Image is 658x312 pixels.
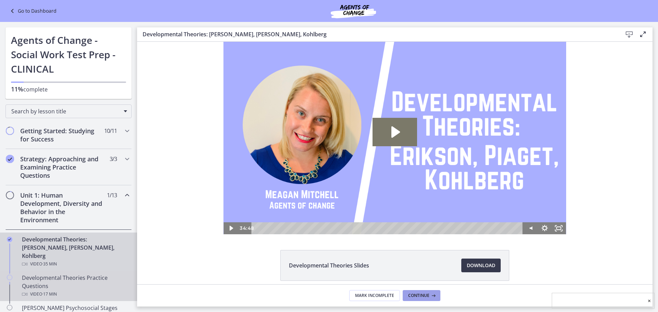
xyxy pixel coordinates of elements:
button: Show settings menu [400,180,415,192]
button: Mute [386,180,401,192]
button: Play Video: crt89dfaoh5c72tgt07g.mp4 [235,76,280,104]
div: Playbar [120,180,383,192]
i: Completed [7,237,12,242]
button: Play Video [86,180,101,192]
img: Agents of Change [312,3,394,19]
a: Download [461,259,501,272]
p: complete [11,85,126,93]
h1: Agents of Change - Social Work Test Prep - CLINICAL [11,33,126,76]
h2: Getting Started: Studying for Success [20,127,104,143]
div: Video [22,260,129,268]
button: Fullscreen [415,180,429,192]
div: Search by lesson title [5,104,132,118]
iframe: Video Lesson [137,42,653,234]
span: 1 / 13 [107,191,117,199]
span: · 35 min [42,260,57,268]
button: Mark Incomplete [349,290,400,301]
h2: Unit 1: Human Development, Diversity and Behavior in the Environment [20,191,104,224]
span: 10 / 11 [104,127,117,135]
span: 11% [11,85,23,93]
h2: Strategy: Approaching and Examining Practice Questions [20,155,104,179]
span: 3 / 3 [110,155,117,163]
span: Continue [408,293,429,298]
span: Search by lesson title [11,108,120,115]
div: Developmental Theories Practice Questions [22,274,129,298]
i: Completed [6,155,14,163]
span: Mark Incomplete [355,293,394,298]
span: · 17 min [42,290,57,298]
span: Developmental Theories Slides [289,261,369,270]
span: Download [467,261,495,270]
div: Developmental Theories: [PERSON_NAME], [PERSON_NAME], Kohlberg [22,235,129,268]
h3: Developmental Theories: [PERSON_NAME], [PERSON_NAME], Kohlberg [143,30,611,38]
div: Video [22,290,129,298]
a: × [648,297,651,305]
button: Continue [403,290,440,301]
a: Go to Dashboard [8,7,57,15]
